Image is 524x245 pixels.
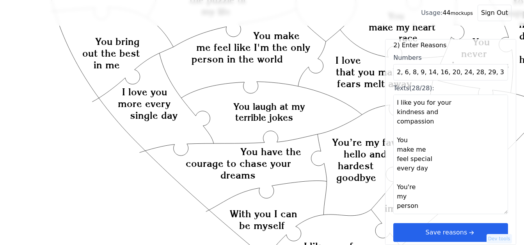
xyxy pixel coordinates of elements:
[82,48,140,59] text: out the best
[393,95,508,214] textarea: Texts(28/28):
[409,84,434,92] span: (28/28):
[95,36,140,48] text: You bring
[118,98,171,109] text: more every
[336,55,361,66] text: I love
[192,53,283,65] text: person in the world
[233,101,305,112] text: You laugh at my
[196,41,310,53] text: me feel like I'm the only
[338,160,374,172] text: hardest
[393,64,508,80] input: Numbers
[253,30,300,41] text: You make
[336,172,376,183] text: goodbye
[473,36,490,48] text: You
[122,86,167,98] text: I love you
[336,66,421,78] text: that you make my
[332,136,418,148] text: You’re my favorite
[369,21,435,33] text: make my heart
[220,169,256,181] text: dreams
[421,8,473,18] div: 44
[393,84,508,93] div: Texts
[393,53,508,63] div: Numbers
[451,10,473,16] small: mockups
[393,223,508,242] button: Save reasonsarrow right short
[421,9,442,16] span: Usage:
[393,41,508,50] label: 2) Enter Reasons
[240,146,301,157] text: You have the
[239,220,285,231] text: be myself
[478,5,512,21] button: Sign Out
[94,59,120,71] text: in me
[230,208,297,220] text: With you I can
[467,228,476,237] svg: arrow right short
[399,32,417,44] text: race
[337,78,412,90] text: fears melt away
[344,148,387,160] text: hello and
[487,234,512,243] button: Dev tools
[186,157,291,169] text: courage to chase your
[235,112,293,123] text: terrible jokes
[130,109,178,121] text: single day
